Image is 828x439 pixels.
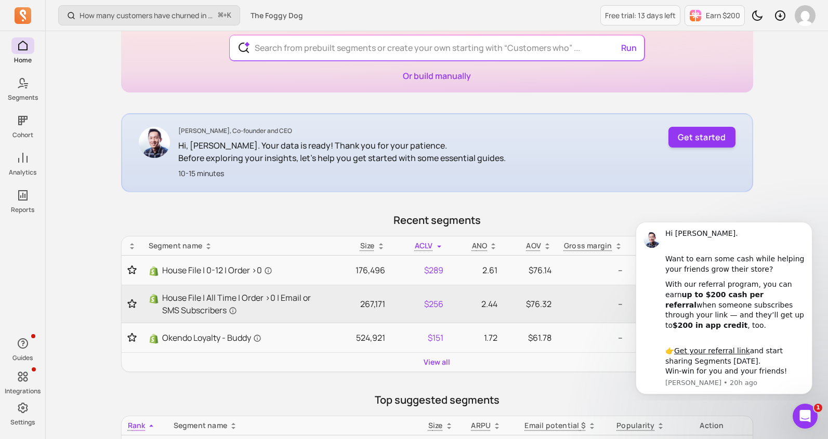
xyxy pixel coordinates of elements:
[5,387,41,395] p: Integrations
[128,420,146,430] span: Rank
[472,241,488,250] span: ANO
[149,291,325,316] a: ShopifyHouse File | All Time | Order >0 | Email or SMS Subscribers
[793,404,818,429] iframe: Intercom live chat
[251,10,303,21] span: The Foggy Dog
[424,357,450,367] a: View all
[162,264,272,276] span: House File | 0-12 | Order >0
[149,294,159,304] img: Shopify
[149,266,159,276] img: Shopify
[526,241,541,251] p: AOV
[12,354,33,362] p: Guides
[12,131,33,139] p: Cohort
[564,264,623,276] p: --
[14,56,32,64] p: Home
[428,420,443,430] span: Size
[139,127,170,158] img: John Chao CEO
[706,10,740,21] p: Earn $200
[149,331,325,344] a: ShopifyOkendo Loyalty - Buddy
[617,37,641,58] button: Run
[227,11,231,20] kbd: K
[9,168,36,177] p: Analytics
[178,168,506,179] p: 10-15 minutes
[162,331,261,344] span: Okendo Loyalty - Buddy
[471,420,491,431] p: ARPU
[616,420,654,431] p: Popularity
[244,6,309,25] button: The Foggy Dog
[600,5,680,25] a: Free trial: 13 days left
[121,213,753,228] p: Recent segments
[564,331,623,344] p: --
[360,241,375,250] span: Size
[398,331,443,344] p: $151
[80,10,214,21] p: How many customers have churned in the period?
[795,5,816,26] img: avatar
[178,152,506,164] p: Before exploring your insights, let's help you get started with some essential guides.
[11,206,34,214] p: Reports
[685,5,745,26] button: Earn $200
[510,264,551,276] p: $76.14
[456,264,498,276] p: 2.61
[456,331,498,344] p: 1.72
[456,298,498,310] p: 2.44
[398,264,443,276] p: $289
[564,298,623,310] p: --
[121,393,753,407] p: Top suggested segments
[605,10,676,21] p: Free trial: 13 days left
[149,334,159,344] img: Shopify
[620,212,828,401] iframe: Intercom notifications message
[668,127,735,148] button: Get started
[8,94,38,102] p: Segments
[403,70,471,82] a: Or build manually
[178,127,506,135] p: [PERSON_NAME], Co-founder and CEO
[510,331,551,344] p: $61.78
[747,5,768,26] button: Toggle dark mode
[149,241,325,251] div: Segment name
[128,332,136,343] button: Toggle favorite
[338,331,385,344] p: 524,921
[524,420,586,431] p: Email potential $
[814,404,822,412] span: 1
[415,241,433,250] span: ACLV
[218,9,224,22] kbd: ⌘
[162,291,325,316] span: House File | All Time | Order >0 | Email or SMS Subscribers
[128,265,136,275] button: Toggle favorite
[398,298,443,310] p: $256
[338,264,385,276] p: 176,496
[128,299,136,309] button: Toggle favorite
[677,420,746,431] div: Action
[11,333,34,364] button: Guides
[178,139,506,152] p: Hi, [PERSON_NAME]. Your data is ready! Thank you for your patience.
[564,241,612,251] p: Gross margin
[149,264,325,276] a: ShopifyHouse File | 0-12 | Order >0
[338,298,385,310] p: 267,171
[10,418,35,427] p: Settings
[218,10,231,21] span: +
[510,298,551,310] p: $76.32
[58,5,240,25] button: How many customers have churned in the period?⌘+K
[174,420,407,431] div: Segment name
[246,35,627,60] input: Search from prebuilt segments or create your own starting with “Customers who” ...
